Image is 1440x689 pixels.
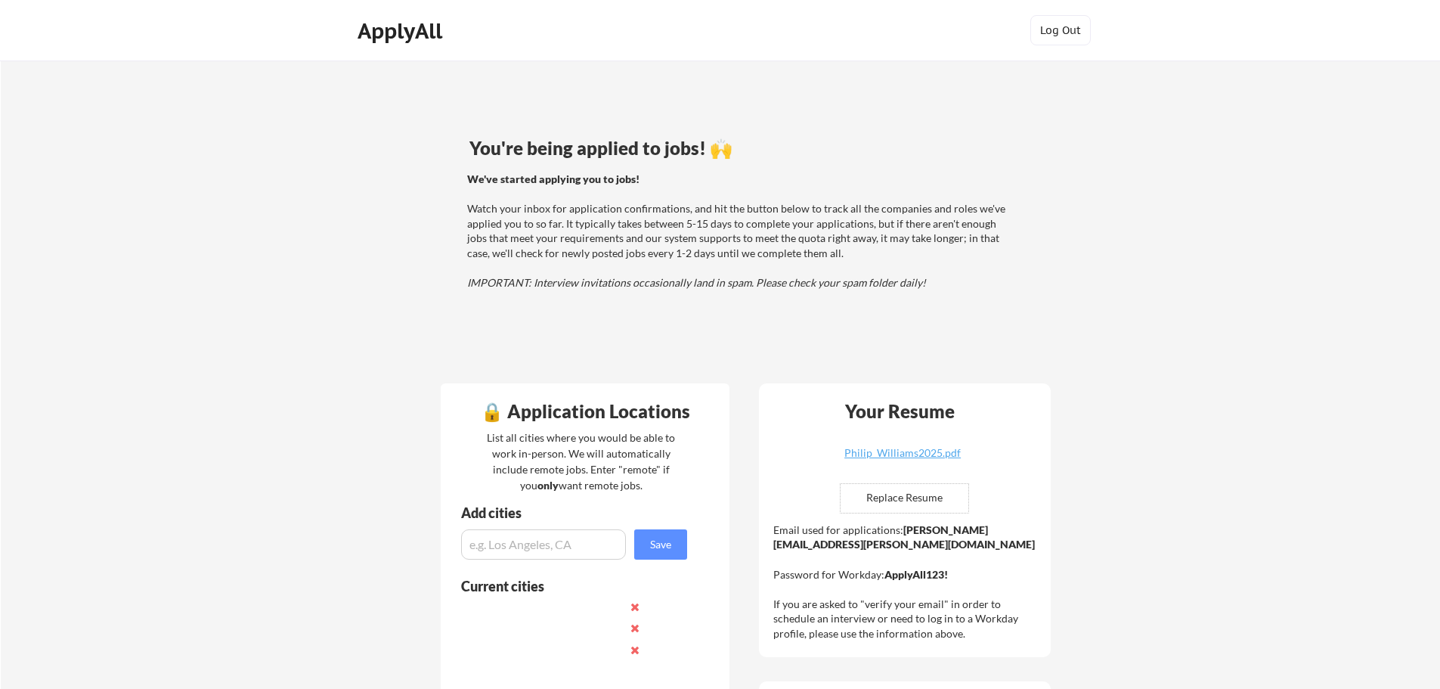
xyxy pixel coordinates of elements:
div: Philip_Williams2025.pdf [813,448,993,458]
input: e.g. Los Angeles, CA [461,529,626,560]
div: Email used for applications: Password for Workday: If you are asked to "verify your email" in ord... [773,523,1040,641]
button: Log Out [1030,15,1091,45]
button: Save [634,529,687,560]
div: 🔒 Application Locations [444,402,726,421]
div: Watch your inbox for application confirmations, and hit the button below to track all the compani... [467,172,1012,290]
strong: only [537,479,559,492]
a: Philip_Williams2025.pdf [813,448,993,471]
div: You're being applied to jobs! 🙌 [469,139,1014,157]
div: Current cities [461,579,670,593]
div: Add cities [461,506,691,520]
div: Your Resume [825,402,974,421]
em: IMPORTANT: Interview invitations occasionally land in spam. Please check your spam folder daily! [467,276,926,289]
strong: We've started applying you to jobs! [467,172,639,185]
strong: ApplyAll123! [884,568,948,581]
div: List all cities where you would be able to work in-person. We will automatically include remote j... [477,430,685,493]
strong: [PERSON_NAME][EMAIL_ADDRESS][PERSON_NAME][DOMAIN_NAME] [773,523,1035,551]
div: ApplyAll [358,18,447,44]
